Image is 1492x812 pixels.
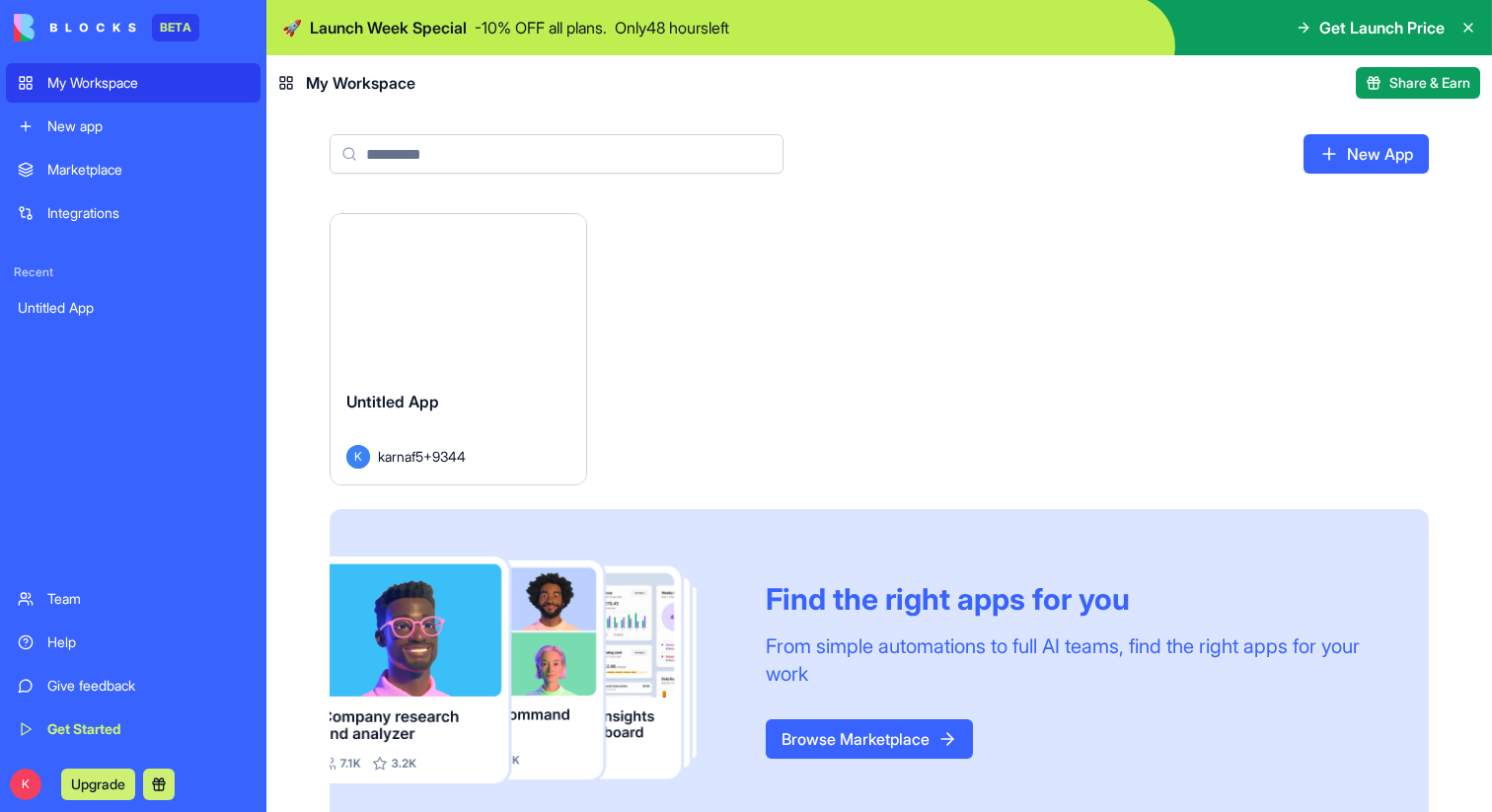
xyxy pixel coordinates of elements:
span: Recent [6,264,261,280]
a: New App [1304,134,1429,174]
a: Team [6,579,261,619]
a: Browse Marketplace [766,719,973,759]
p: - 10 % OFF all plans. [475,16,607,39]
span: K [346,445,370,469]
img: Frame_181_egmpey.png [330,556,734,783]
span: Untitled App [346,392,439,411]
div: Find the right apps for you [766,581,1381,617]
span: Launch Week Special [310,16,467,39]
div: Give feedback [47,676,249,696]
a: Help [6,623,261,662]
div: New app [47,116,249,136]
a: My Workspace [6,63,261,103]
a: Untitled App [6,288,261,328]
a: New app [6,107,261,146]
div: BETA [152,14,199,41]
div: Marketplace [47,160,249,180]
span: K [10,769,41,800]
a: Marketplace [6,150,261,189]
div: Team [47,589,249,609]
span: karnaf5+9344 [378,446,466,467]
a: Integrations [6,193,261,233]
a: BETA [14,14,199,41]
a: Upgrade [61,774,135,793]
div: My Workspace [47,73,249,93]
div: Integrations [47,203,249,223]
span: Share & Earn [1389,73,1470,93]
div: Untitled App [18,298,249,318]
button: Share & Earn [1356,67,1480,99]
div: Get Started [47,719,249,739]
span: My Workspace [306,71,415,95]
a: Get Started [6,709,261,749]
a: Untitled AppKkarnaf5+9344 [330,213,587,485]
span: Get Launch Price [1319,16,1445,39]
a: Give feedback [6,666,261,705]
div: From simple automations to full AI teams, find the right apps for your work [766,632,1381,688]
button: Upgrade [61,769,135,800]
span: 🚀 [282,16,302,39]
img: logo [14,14,136,41]
div: Help [47,632,249,652]
p: Only 48 hours left [615,16,729,39]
